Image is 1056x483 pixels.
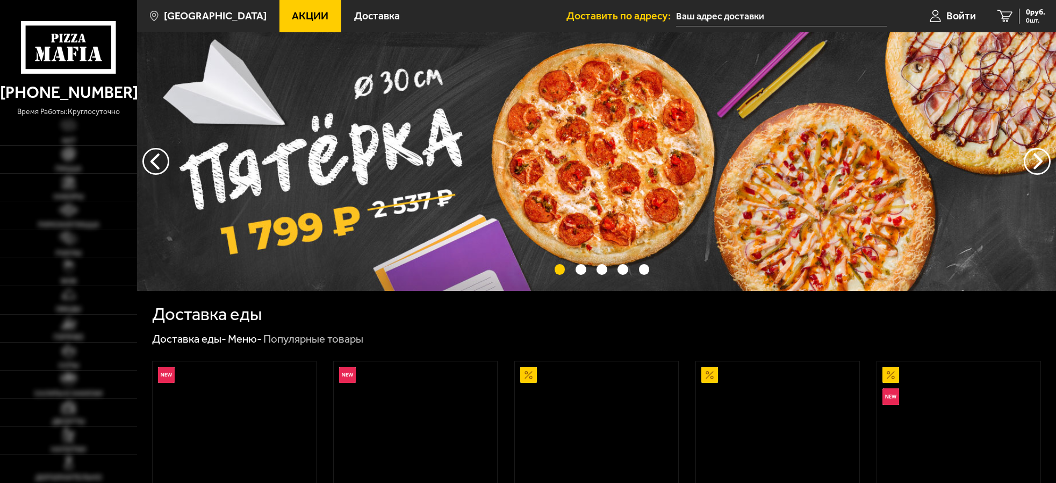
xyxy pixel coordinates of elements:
span: Роллы [56,250,82,257]
span: Доставка [354,11,400,22]
span: Дополнительно [35,474,102,481]
span: Салаты и закуски [34,390,103,397]
span: Пицца [55,165,82,172]
button: предыдущий [1024,148,1051,175]
span: Горячее [54,333,84,340]
span: 0 руб. [1026,9,1045,16]
span: Обеды [56,306,81,312]
span: WOK [61,278,77,285]
span: Хит [62,137,76,144]
img: Акционный [882,367,899,383]
span: [GEOGRAPHIC_DATA] [164,11,267,22]
img: Акционный [520,367,537,383]
a: Меню- [228,332,262,345]
span: Напитки [51,446,86,453]
span: 0 шт. [1026,17,1045,24]
button: точки переключения [617,264,628,275]
div: Популярные товары [263,332,363,346]
h1: Доставка еды [152,306,262,323]
span: Доставить по адресу: [566,11,676,22]
span: Наборы [54,193,84,200]
button: точки переключения [555,264,565,275]
input: Ваш адрес доставки [676,6,887,26]
a: Доставка еды- [152,332,226,345]
span: Войти [946,11,976,22]
img: Новинка [339,367,356,383]
button: точки переключения [639,264,650,275]
span: Римская пицца [38,221,99,228]
button: точки переключения [597,264,607,275]
button: точки переключения [576,264,586,275]
img: Новинка [158,367,175,383]
span: Акции [292,11,328,22]
button: следующий [142,148,169,175]
span: Супы [59,362,79,369]
img: Акционный [701,367,718,383]
img: Новинка [882,388,899,405]
span: Десерты [52,418,85,425]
